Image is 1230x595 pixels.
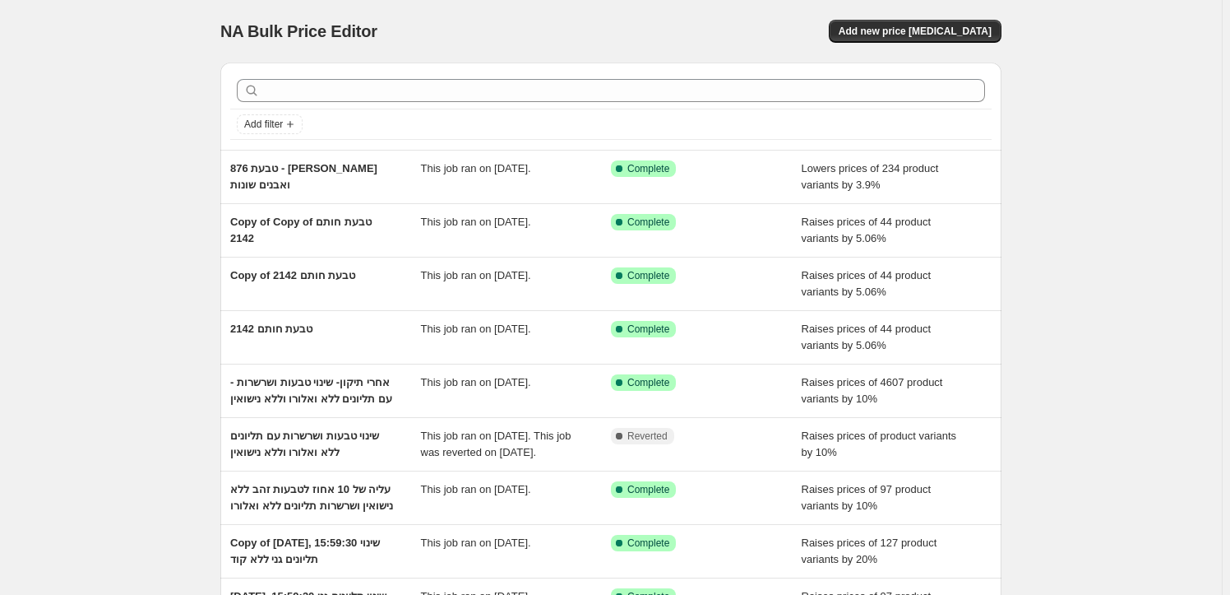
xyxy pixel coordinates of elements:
[802,216,932,244] span: Raises prices of 44 product variants by 5.06%
[839,25,992,38] span: Add new price [MEDICAL_DATA]
[802,162,939,191] span: Lowers prices of 234 product variants by 3.9%
[627,376,669,389] span: Complete
[627,430,668,443] span: Reverted
[421,376,531,388] span: This job ran on [DATE].
[802,269,932,298] span: Raises prices of 44 product variants by 5.06%
[627,483,669,496] span: Complete
[802,323,932,351] span: Raises prices of 44 product variants by 5.06%
[802,483,932,512] span: Raises prices of 97 product variants by 10%
[802,430,957,458] span: Raises prices of product variants by 10%
[627,162,669,175] span: Complete
[627,323,669,336] span: Complete
[802,537,937,565] span: Raises prices of 127 product variants by 20%
[627,537,669,550] span: Complete
[230,162,377,191] span: טבעת 876 - [PERSON_NAME] ואבנים שונות
[421,483,531,495] span: This job ran on [DATE].
[230,483,393,512] span: עליה של 10 אחוז לטבעות זהב ללא נישואין ושרשרות תליונים ללא ואלורו
[421,430,571,458] span: This job ran on [DATE]. This job was reverted on [DATE].
[230,430,379,458] span: שינוי טבעות ושרשרות עם תליונים ללא ואלורו וללא נישואין
[421,323,531,335] span: This job ran on [DATE].
[244,118,283,131] span: Add filter
[802,376,943,405] span: Raises prices of 4607 product variants by 10%
[421,216,531,228] span: This job ran on [DATE].
[421,537,531,549] span: This job ran on [DATE].
[421,269,531,281] span: This job ran on [DATE].
[627,269,669,282] span: Complete
[230,537,380,565] span: Copy of [DATE], 15:59:30 שינוי תליונים גני ללא קוד
[230,216,372,244] span: Copy of Copy of טבעת חותם 2142
[421,162,531,174] span: This job ran on [DATE].
[627,216,669,229] span: Complete
[230,376,392,405] span: - אחרי תיקון- שינוי טבעות ושרשרות עם תליונים ללא ואלורו וללא נישואין
[237,114,303,134] button: Add filter
[230,323,312,335] span: טבעת חותם 2142
[829,20,1001,43] button: Add new price [MEDICAL_DATA]
[220,22,377,40] span: NA Bulk Price Editor
[230,269,355,281] span: Copy of טבעת חותם 2142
